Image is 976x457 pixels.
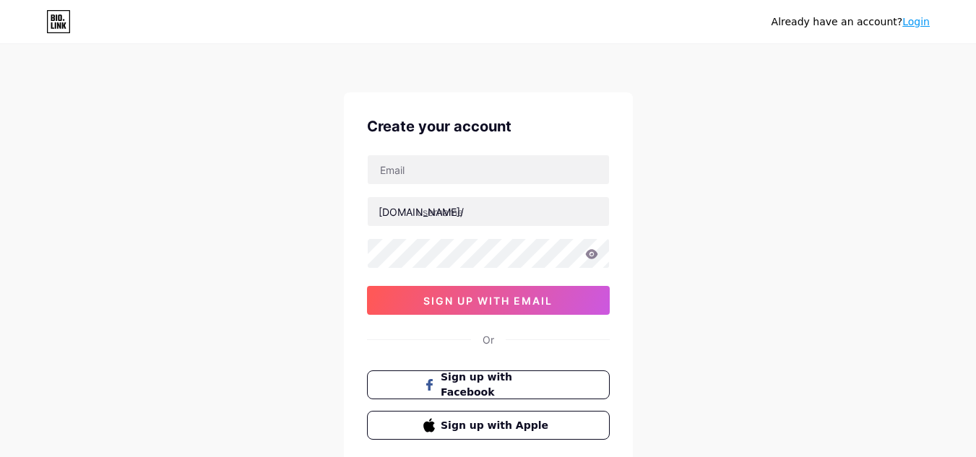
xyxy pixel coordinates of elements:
span: Sign up with Facebook [441,370,553,400]
input: username [368,197,609,226]
span: Sign up with Apple [441,418,553,433]
div: Create your account [367,116,610,137]
div: Or [483,332,494,347]
div: [DOMAIN_NAME]/ [379,204,464,219]
span: sign up with email [423,295,553,307]
button: Sign up with Facebook [367,370,610,399]
div: Already have an account? [772,14,930,30]
input: Email [368,155,609,184]
a: Login [902,16,930,27]
button: Sign up with Apple [367,411,610,440]
button: sign up with email [367,286,610,315]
